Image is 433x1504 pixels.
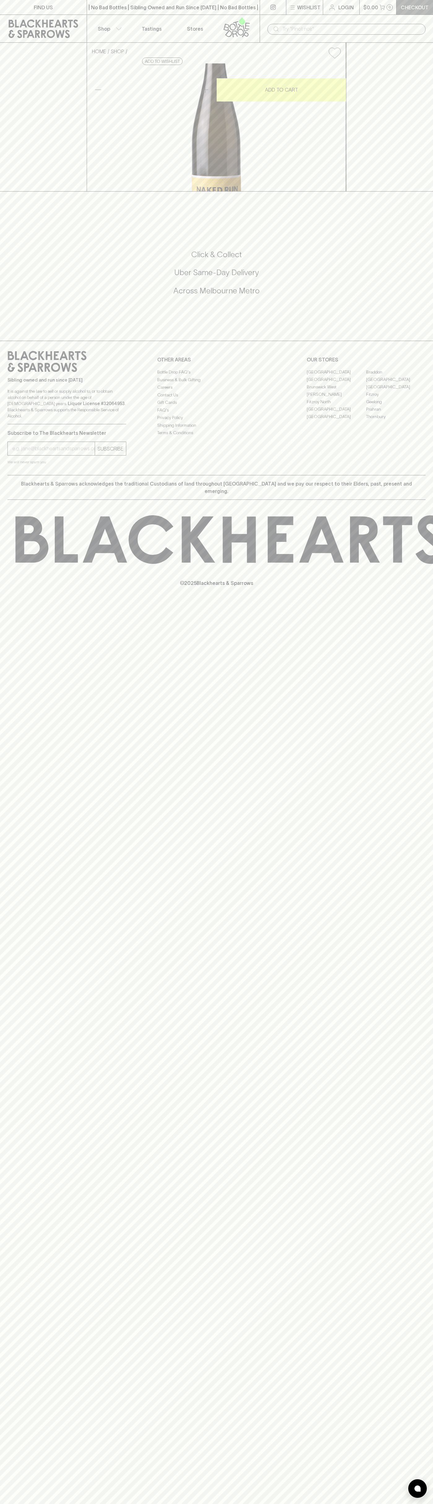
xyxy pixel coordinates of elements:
a: Business & Bulk Gifting [157,376,276,383]
button: ADD TO CART [217,78,346,102]
p: Login [338,4,354,11]
p: Shop [98,25,110,32]
a: Thornbury [366,413,426,420]
input: Try "Pinot noir" [282,24,421,34]
p: 0 [388,6,391,9]
p: Sibling owned and run since [DATE] [7,377,126,383]
a: Fitzroy North [307,398,366,405]
a: [GEOGRAPHIC_DATA] [307,405,366,413]
a: [GEOGRAPHIC_DATA] [307,376,366,383]
button: Shop [87,15,130,42]
a: Gift Cards [157,399,276,406]
a: Careers [157,384,276,391]
a: Contact Us [157,391,276,399]
p: Checkout [401,4,429,11]
a: [GEOGRAPHIC_DATA] [366,376,426,383]
a: Geelong [366,398,426,405]
h5: Uber Same-Day Delivery [7,267,426,278]
img: 37708.png [87,63,346,191]
div: Call to action block [7,225,426,328]
p: OUR STORES [307,356,426,363]
button: Add to wishlist [326,45,343,61]
a: [GEOGRAPHIC_DATA] [307,413,366,420]
a: Privacy Policy [157,414,276,421]
p: SUBSCRIBE [97,445,123,452]
a: Tastings [130,15,173,42]
a: Terms & Conditions [157,429,276,437]
p: OTHER AREAS [157,356,276,363]
a: SHOP [111,49,124,54]
a: Bottle Drop FAQ's [157,369,276,376]
p: It is against the law to sell or supply alcohol to, or to obtain alcohol on behalf of a person un... [7,388,126,419]
button: Add to wishlist [142,58,183,65]
a: Prahran [366,405,426,413]
p: Wishlist [297,4,321,11]
a: Braddon [366,368,426,376]
p: Stores [187,25,203,32]
p: We will never spam you [7,459,126,465]
img: bubble-icon [414,1485,421,1492]
p: Subscribe to The Blackhearts Newsletter [7,429,126,437]
p: Tastings [142,25,162,32]
a: [GEOGRAPHIC_DATA] [366,383,426,391]
p: ADD TO CART [265,86,298,93]
a: HOME [92,49,106,54]
a: Fitzroy [366,391,426,398]
a: Brunswick West [307,383,366,391]
strong: Liquor License #32064953 [68,401,125,406]
a: [PERSON_NAME] [307,391,366,398]
p: FIND US [34,4,53,11]
p: Blackhearts & Sparrows acknowledges the traditional Custodians of land throughout [GEOGRAPHIC_DAT... [12,480,421,495]
h5: Click & Collect [7,249,426,260]
button: SUBSCRIBE [95,442,126,455]
h5: Across Melbourne Metro [7,286,426,296]
a: [GEOGRAPHIC_DATA] [307,368,366,376]
a: Stores [173,15,217,42]
p: $0.00 [363,4,378,11]
input: e.g. jane@blackheartsandsparrows.com.au [12,444,95,454]
a: FAQ's [157,406,276,414]
a: Shipping Information [157,421,276,429]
